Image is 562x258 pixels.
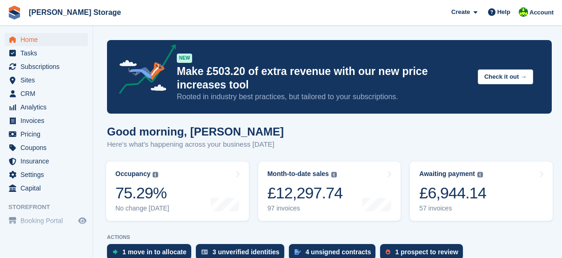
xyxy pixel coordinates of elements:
span: Settings [20,168,76,181]
a: menu [5,155,88,168]
div: No change [DATE] [115,204,169,212]
a: menu [5,47,88,60]
div: 75.29% [115,183,169,203]
img: icon-info-grey-7440780725fd019a000dd9b08b2336e03edf1995a4989e88bcd33f0948082b44.svg [153,172,158,177]
a: [PERSON_NAME] Storage [25,5,125,20]
span: Subscriptions [20,60,76,73]
a: menu [5,168,88,181]
span: Create [451,7,470,17]
a: menu [5,87,88,100]
span: Storefront [8,203,93,212]
span: Invoices [20,114,76,127]
a: menu [5,60,88,73]
span: Capital [20,182,76,195]
a: menu [5,101,88,114]
div: Awaiting payment [419,170,475,178]
p: Make £503.20 of extra revenue with our new price increases tool [177,65,470,92]
div: £6,944.14 [419,183,486,203]
div: 1 prospect to review [395,248,458,256]
span: Tasks [20,47,76,60]
div: 57 invoices [419,204,486,212]
div: Month-to-date sales [268,170,329,178]
span: Sites [20,74,76,87]
div: 97 invoices [268,204,343,212]
a: Preview store [77,215,88,226]
span: Analytics [20,101,76,114]
div: £12,297.74 [268,183,343,203]
a: menu [5,141,88,154]
span: Insurance [20,155,76,168]
img: price-adjustments-announcement-icon-8257ccfd72463d97f412b2fc003d46551f7dbcb40ab6d574587a9cd5c0d94... [111,44,176,97]
img: prospect-51fa495bee0391a8d652442698ab0144808aea92771e9ea1ae160a38d050c398.svg [386,249,390,255]
div: Occupancy [115,170,150,178]
p: Here's what's happening across your business [DATE] [107,139,284,150]
a: menu [5,128,88,141]
a: Month-to-date sales £12,297.74 97 invoices [258,162,401,221]
a: menu [5,33,88,46]
span: Home [20,33,76,46]
a: menu [5,214,88,227]
span: CRM [20,87,76,100]
span: Coupons [20,141,76,154]
p: Rooted in industry best practices, but tailored to your subscriptions. [177,92,470,102]
span: Pricing [20,128,76,141]
div: 1 move in to allocate [122,248,187,256]
a: Awaiting payment £6,944.14 57 invoices [410,162,553,221]
span: Account [529,8,554,17]
div: 4 unsigned contracts [306,248,371,256]
a: Occupancy 75.29% No change [DATE] [106,162,249,221]
img: verify_identity-adf6edd0f0f0b5bbfe63781bf79b02c33cf7c696d77639b501bdc392416b5a36.svg [201,249,208,255]
img: contract_signature_icon-13c848040528278c33f63329250d36e43548de30e8caae1d1a13099fd9432cc5.svg [294,249,301,255]
p: ACTIONS [107,234,552,240]
img: icon-info-grey-7440780725fd019a000dd9b08b2336e03edf1995a4989e88bcd33f0948082b44.svg [477,172,483,177]
span: Booking Portal [20,214,76,227]
a: menu [5,182,88,195]
img: icon-info-grey-7440780725fd019a000dd9b08b2336e03edf1995a4989e88bcd33f0948082b44.svg [331,172,337,177]
h1: Good morning, [PERSON_NAME] [107,125,284,138]
img: stora-icon-8386f47178a22dfd0bd8f6a31ec36ba5ce8667c1dd55bd0f319d3a0aa187defe.svg [7,6,21,20]
div: NEW [177,54,192,63]
span: Help [497,7,510,17]
a: menu [5,114,88,127]
a: menu [5,74,88,87]
img: move_ins_to_allocate_icon-fdf77a2bb77ea45bf5b3d319d69a93e2d87916cf1d5bf7949dd705db3b84f3ca.svg [113,249,118,255]
img: Claire Wilson [519,7,528,17]
div: 3 unverified identities [213,248,280,256]
button: Check it out → [478,69,533,85]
